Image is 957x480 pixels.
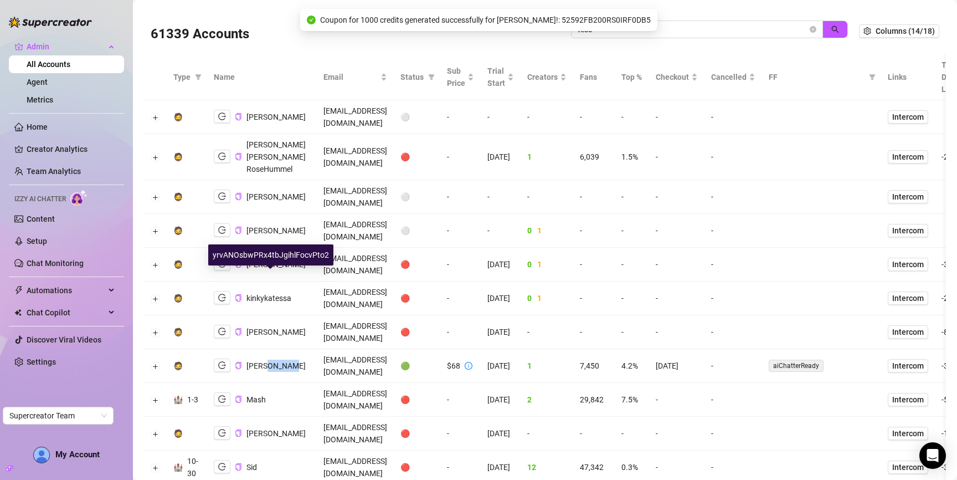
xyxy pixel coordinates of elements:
[578,23,807,35] input: Search by UID / Name / Email / Creator Username
[649,100,704,134] td: -
[235,113,242,121] button: Copy Account UID
[711,71,747,83] span: Cancelled
[235,328,242,336] button: Copy Account UID
[465,362,472,370] span: info-circle
[323,71,378,83] span: Email
[863,27,871,35] span: setting
[246,395,266,404] span: Mash
[9,17,92,28] img: logo-BBDzfeDw.svg
[317,315,394,349] td: [EMAIL_ADDRESS][DOMAIN_NAME]
[151,430,160,438] button: Expand row
[246,463,257,472] span: Sid
[70,190,88,206] img: AI Chatter
[400,463,410,472] span: 🔴
[218,328,226,335] span: logout
[704,383,762,417] td: -
[27,60,70,69] a: All Accounts
[151,463,160,472] button: Expand row
[481,248,521,282] td: [DATE]
[218,113,226,120] span: logout
[440,417,481,451] td: -
[440,54,481,100] th: Sub Price
[235,463,242,471] span: copy
[317,349,394,383] td: [EMAIL_ADDRESS][DOMAIN_NAME]
[769,71,865,83] span: FF
[246,429,306,438] span: [PERSON_NAME]
[27,282,105,299] span: Automations
[27,304,105,321] span: Chat Copilot
[888,359,928,372] a: Intercom
[481,417,521,451] td: [DATE]
[151,227,160,236] button: Expand row
[440,100,481,134] td: -
[151,153,160,162] button: Expand row
[615,180,649,214] td: -
[621,463,638,472] span: 0.3%
[440,383,481,417] td: -
[447,65,465,89] span: Sub Price
[400,192,410,201] span: ⚪
[235,463,242,471] button: Copy Account UID
[307,16,316,24] span: check-circle
[876,27,935,35] span: Columns (14/18)
[235,193,242,200] span: copy
[649,282,704,315] td: -
[235,153,242,160] span: copy
[9,407,107,424] span: Supercreator Team
[27,215,55,223] a: Content
[892,360,924,372] span: Intercom
[888,110,928,124] a: Intercom
[831,25,839,33] span: search
[400,294,410,303] span: 🔴
[151,193,160,202] button: Expand row
[27,78,48,86] a: Agent
[173,224,183,237] div: 🧔
[704,214,762,248] td: -
[615,282,649,315] td: -
[615,315,649,349] td: -
[14,286,23,295] span: thunderbolt
[615,214,649,248] td: -
[14,42,23,51] span: crown
[400,328,410,336] span: 🔴
[27,95,53,104] a: Metrics
[881,54,935,100] th: Links
[481,383,521,417] td: [DATE]
[892,191,924,203] span: Intercom
[892,111,924,123] span: Intercom
[481,54,521,100] th: Trial Start
[218,226,226,234] span: logout
[151,328,160,337] button: Expand row
[892,292,924,304] span: Intercom
[235,361,242,370] button: Copy Account UID
[55,450,100,459] span: My Account
[317,134,394,180] td: [EMAIL_ADDRESS][DOMAIN_NAME]
[218,429,226,437] span: logout
[208,244,333,265] div: yrvANOsbwPRx4tbJgihlFocvPto2
[527,463,536,472] span: 12
[400,113,410,121] span: ⚪
[481,134,521,180] td: [DATE]
[615,100,649,134] td: -
[649,417,704,451] td: -
[27,358,56,366] a: Settings
[580,152,599,161] span: 6,039
[573,54,615,100] th: Fans
[704,349,762,383] td: -
[400,71,424,83] span: Status
[615,54,649,100] th: Top %
[521,417,573,451] td: -
[810,26,816,33] span: close-circle
[481,315,521,349] td: [DATE]
[317,248,394,282] td: [EMAIL_ADDRESS][DOMAIN_NAME]
[246,226,306,235] span: [PERSON_NAME]
[27,122,48,131] a: Home
[615,248,649,282] td: -
[888,224,928,237] a: Intercom
[27,167,81,176] a: Team Analytics
[218,361,226,369] span: logout
[704,417,762,451] td: -
[892,394,924,406] span: Intercom
[27,237,47,246] a: Setup
[214,150,230,163] button: logout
